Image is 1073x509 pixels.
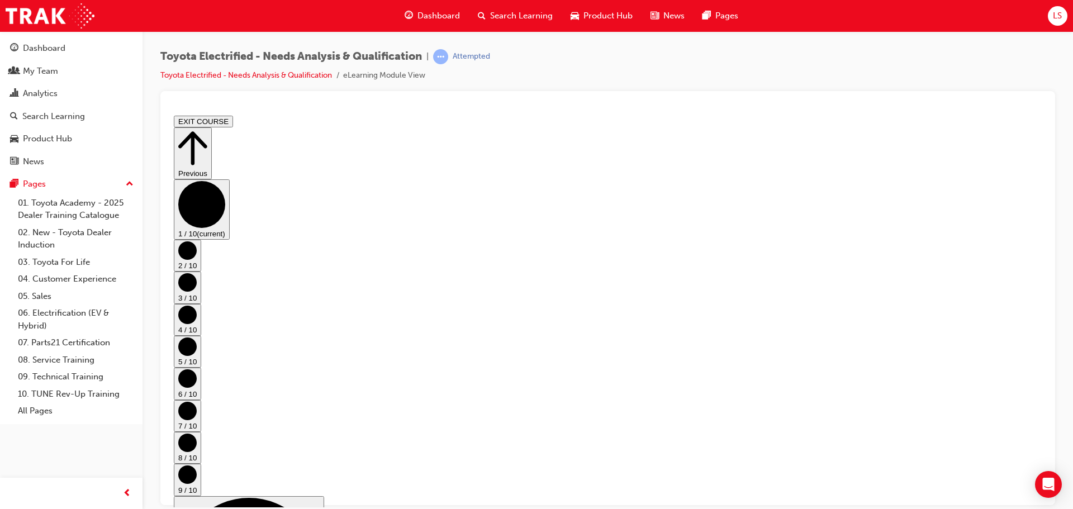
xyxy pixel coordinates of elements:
[13,288,138,305] a: 05. Sales
[4,321,32,353] button: 8 / 10
[562,4,642,27] a: car-iconProduct Hub
[13,254,138,271] a: 03. Toyota For Life
[4,4,64,16] button: EXIT COURSE
[9,215,27,223] span: 4 / 10
[715,9,738,22] span: Pages
[9,311,27,319] span: 7 / 10
[9,342,27,351] span: 8 / 10
[4,68,60,129] button: 1 / 10(current)
[663,9,685,22] span: News
[9,150,27,159] span: 2 / 10
[23,178,46,191] div: Pages
[10,66,18,77] span: people-icon
[13,402,138,420] a: All Pages
[702,9,711,23] span: pages-icon
[9,118,27,127] span: 1 / 10
[4,256,32,288] button: 6 / 10
[396,4,469,27] a: guage-iconDashboard
[10,44,18,54] span: guage-icon
[9,279,27,287] span: 6 / 10
[13,270,138,288] a: 04. Customer Experience
[583,9,633,22] span: Product Hub
[426,50,429,63] span: |
[4,83,138,104] a: Analytics
[4,36,138,174] button: DashboardMy TeamAnalyticsSearch LearningProduct HubNews
[4,160,32,192] button: 3 / 10
[4,151,138,172] a: News
[4,61,138,82] a: My Team
[433,49,448,64] span: learningRecordVerb_ATTEMPT-icon
[10,179,18,189] span: pages-icon
[405,9,413,23] span: guage-icon
[9,183,27,191] span: 3 / 10
[4,129,138,149] a: Product Hub
[478,9,486,23] span: search-icon
[642,4,694,27] a: news-iconNews
[123,487,131,501] span: prev-icon
[469,4,562,27] a: search-iconSearch Learning
[4,174,138,194] button: Pages
[651,9,659,23] span: news-icon
[1048,6,1067,26] button: LS
[23,132,72,145] div: Product Hub
[4,289,32,321] button: 7 / 10
[126,177,134,192] span: up-icon
[27,118,55,127] span: (current)
[13,368,138,386] a: 09. Technical Training
[4,353,32,384] button: 9 / 10
[6,3,94,28] img: Trak
[10,157,18,167] span: news-icon
[23,87,58,100] div: Analytics
[10,134,18,144] span: car-icon
[4,16,42,68] button: Previous
[1035,471,1062,498] div: Open Intercom Messenger
[23,65,58,78] div: My Team
[13,386,138,403] a: 10. TUNE Rev-Up Training
[9,375,27,383] span: 9 / 10
[453,51,490,62] div: Attempted
[13,194,138,224] a: 01. Toyota Academy - 2025 Dealer Training Catalogue
[343,69,425,82] li: eLearning Module View
[13,224,138,254] a: 02. New - Toyota Dealer Induction
[490,9,553,22] span: Search Learning
[694,4,747,27] a: pages-iconPages
[417,9,460,22] span: Dashboard
[23,42,65,55] div: Dashboard
[4,129,32,160] button: 2 / 10
[1053,9,1062,22] span: LS
[4,225,32,256] button: 5 / 10
[13,305,138,334] a: 06. Electrification (EV & Hybrid)
[23,155,44,168] div: News
[9,58,38,66] span: Previous
[10,112,18,122] span: search-icon
[571,9,579,23] span: car-icon
[10,89,18,99] span: chart-icon
[160,70,332,80] a: Toyota Electrified - Needs Analysis & Qualification
[22,110,85,123] div: Search Learning
[4,193,32,225] button: 4 / 10
[160,50,422,63] span: Toyota Electrified - Needs Analysis & Qualification
[4,38,138,59] a: Dashboard
[4,106,138,127] a: Search Learning
[13,334,138,351] a: 07. Parts21 Certification
[13,351,138,369] a: 08. Service Training
[9,246,27,255] span: 5 / 10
